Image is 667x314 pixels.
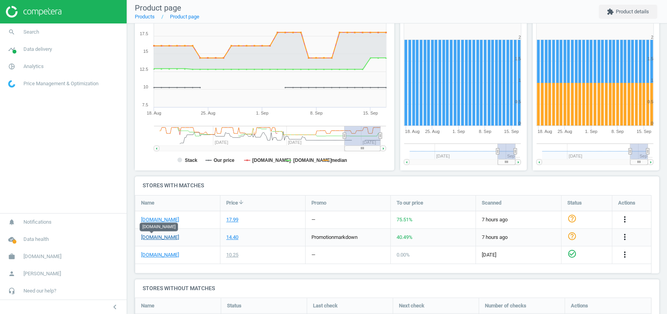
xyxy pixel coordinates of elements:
i: more_vert [620,250,629,259]
tspan: 1. Sep [585,129,597,134]
a: [DOMAIN_NAME] [141,216,179,223]
tspan: 1. Sep [256,111,268,115]
a: Product page [170,14,199,20]
span: Actions [571,302,588,309]
tspan: 15. Sep [363,111,378,115]
span: Name [141,302,154,309]
tspan: [DOMAIN_NAME] [293,158,332,163]
button: chevron_left [105,302,125,312]
a: [DOMAIN_NAME] [141,234,179,241]
text: 1 [651,78,653,83]
tspan: 18. Aug [405,129,419,134]
span: 7 hours ago [482,216,555,223]
text: 12.5 [140,67,148,72]
tspan: 25. Aug [425,129,439,134]
i: chevron_left [110,302,120,312]
span: Need our help? [23,287,56,294]
tspan: 18. Aug [147,111,161,115]
i: check_circle_outline [567,249,577,258]
i: arrow_downward [238,199,244,205]
i: timeline [4,42,19,57]
i: person [4,266,19,281]
span: Promo [311,199,326,206]
span: 75.51 % [397,217,413,222]
span: markdown [334,234,358,240]
span: To our price [397,199,423,206]
div: — [311,251,315,258]
img: ajHJNr6hYgQAAAAASUVORK5CYII= [6,6,61,18]
i: more_vert [620,215,629,224]
span: Data health [23,236,49,243]
span: Product page [135,3,181,13]
span: Data delivery [23,46,52,53]
tspan: 8. Sep [479,129,491,134]
span: Name [141,199,154,206]
text: 17.5 [140,31,148,36]
tspan: Our price [214,158,235,163]
span: 0.00 % [397,252,410,258]
text: 0.5 [647,99,653,104]
text: 1.5 [515,56,520,61]
tspan: 15. Sep [504,129,519,134]
i: help_outline [567,214,577,223]
text: 1 [518,78,520,83]
i: work [4,249,19,264]
tspan: 25. Aug [557,129,572,134]
tspan: 1. Sep [452,129,465,134]
text: 0 [651,121,653,126]
i: headset_mic [4,283,19,298]
text: 1.5 [647,56,653,61]
span: Price Management & Optimization [23,80,98,87]
tspan: Sep … [639,154,653,158]
a: [DOMAIN_NAME] [141,251,179,258]
i: notifications [4,215,19,230]
span: 40.49 % [397,234,413,240]
i: help_outline [567,231,577,241]
button: more_vert [620,250,629,260]
h4: Stores without matches [135,279,659,298]
span: Search [23,29,39,36]
tspan: 25. Aug [201,111,215,115]
span: Next check [399,302,424,309]
text: 10 [143,84,148,89]
tspan: median [331,158,347,163]
tspan: 8. Sep [310,111,323,115]
span: Notifications [23,219,52,226]
div: 14.40 [226,234,238,241]
button: more_vert [620,215,629,225]
span: Status [227,302,241,309]
text: 15 [143,49,148,54]
tspan: Stack [185,158,197,163]
span: Actions [618,199,635,206]
span: Scanned [482,199,501,206]
div: 17.99 [226,216,238,223]
span: [DOMAIN_NAME] [23,253,61,260]
div: [DOMAIN_NAME] [139,222,178,231]
span: Last check [313,302,338,309]
span: promotion [311,234,334,240]
div: 10.25 [226,251,238,258]
tspan: [DOMAIN_NAME] [252,158,291,163]
button: more_vert [620,232,629,242]
a: Products [135,14,155,20]
div: — [311,216,315,223]
text: 2 [651,35,653,39]
span: Status [567,199,582,206]
tspan: Sep … [507,154,520,158]
text: 0 [518,121,520,126]
span: Analytics [23,63,44,70]
span: 7 hours ago [482,234,555,241]
span: [PERSON_NAME] [23,270,61,277]
i: pie_chart_outlined [4,59,19,74]
span: [DATE] [482,251,555,258]
i: extension [607,8,614,15]
text: 2 [518,35,520,39]
tspan: 15. Sep [637,129,651,134]
img: wGWNvw8QSZomAAAAABJRU5ErkJggg== [8,80,15,88]
text: 0.5 [515,99,520,104]
span: Number of checks [485,302,526,309]
tspan: 18. Aug [537,129,552,134]
span: Price [226,199,238,206]
tspan: 8. Sep [611,129,624,134]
